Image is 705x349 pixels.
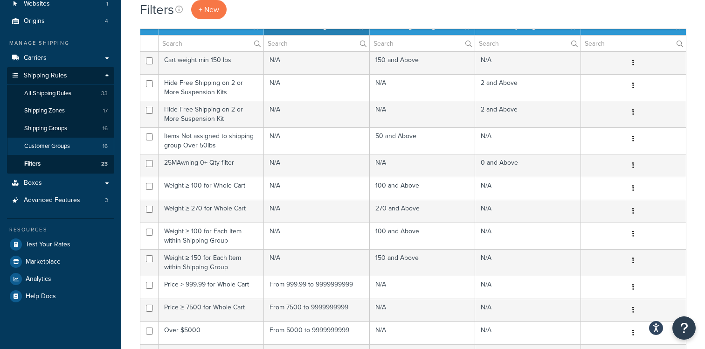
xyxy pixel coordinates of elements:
div: Resources [7,226,114,234]
td: Hide Free Shipping on 2 or More Suspension Kits [159,74,264,101]
li: Shipping Groups [7,120,114,137]
td: N/A [475,276,581,299]
a: Help Docs [7,288,114,305]
input: Search [370,35,475,51]
td: N/A [370,321,475,344]
td: N/A [264,51,369,74]
span: Help Docs [26,293,56,300]
td: N/A [264,127,369,154]
td: From 999.99 to 9999999999 [264,276,369,299]
span: Carriers [24,54,47,62]
td: N/A [264,177,369,200]
td: Weight ≥ 270 for Whole Cart [159,200,264,223]
td: N/A [264,74,369,101]
li: Origins [7,13,114,30]
td: Weight ≥ 100 for Whole Cart [159,177,264,200]
td: N/A [370,74,475,101]
td: Price > 999.99 for Whole Cart [159,276,264,299]
td: 150 and Above [370,51,475,74]
td: N/A [475,249,581,276]
a: Shipping Groups 16 [7,120,114,137]
a: Marketplace [7,253,114,270]
td: N/A [475,321,581,344]
a: Test Your Rates [7,236,114,253]
td: Items Not assigned to shipping group Over 50lbs [159,127,264,154]
li: All Shipping Rules [7,85,114,102]
a: Shipping Zones 17 [7,102,114,119]
a: Origins 4 [7,13,114,30]
td: N/A [475,299,581,321]
li: Advanced Features [7,192,114,209]
td: N/A [370,276,475,299]
a: Shipping Rules [7,67,114,84]
span: + New [199,4,219,15]
td: N/A [475,127,581,154]
li: Shipping Zones [7,102,114,119]
span: Boxes [24,179,42,187]
a: Customer Groups 16 [7,138,114,155]
td: Over $5000 [159,321,264,344]
td: Price ≥ 7500 for Whole Cart [159,299,264,321]
span: Origins [24,17,45,25]
a: All Shipping Rules 33 [7,85,114,102]
button: Open Resource Center [672,316,696,340]
input: Search [475,35,580,51]
td: N/A [475,51,581,74]
a: Filters 23 [7,155,114,173]
td: 50 and Above [370,127,475,154]
td: N/A [264,223,369,249]
span: Marketplace [26,258,61,266]
span: 17 [103,107,108,115]
div: Manage Shipping [7,39,114,47]
td: N/A [370,101,475,127]
li: Customer Groups [7,138,114,155]
span: Shipping Rules [24,72,67,80]
span: 33 [101,90,108,98]
span: Analytics [26,275,51,283]
span: Advanced Features [24,196,80,204]
td: From 7500 to 9999999999 [264,299,369,321]
td: 100 and Above [370,223,475,249]
td: N/A [475,200,581,223]
td: 25MAwning 0+ Qty filter [159,154,264,177]
input: Search [264,35,369,51]
td: 270 and Above [370,200,475,223]
td: N/A [475,177,581,200]
span: 16 [103,142,108,150]
span: 16 [103,125,108,133]
input: Search [159,35,263,51]
td: N/A [264,200,369,223]
li: Filters [7,155,114,173]
span: All Shipping Rules [24,90,71,98]
td: N/A [264,249,369,276]
td: From 5000 to 9999999999 [264,321,369,344]
td: N/A [370,154,475,177]
li: Boxes [7,174,114,192]
td: N/A [475,223,581,249]
td: Hide Free Shipping on 2 or More Suspension Kit [159,101,264,127]
td: N/A [264,101,369,127]
a: Analytics [7,271,114,287]
td: 150 and Above [370,249,475,276]
li: Shipping Rules [7,67,114,174]
td: 0 and Above [475,154,581,177]
td: Weight ≥ 150 for Each Item within Shipping Group [159,249,264,276]
a: Carriers [7,49,114,67]
td: 100 and Above [370,177,475,200]
span: Customer Groups [24,142,70,150]
input: Search [581,35,686,51]
span: 3 [105,196,108,204]
td: 2 and Above [475,74,581,101]
span: Test Your Rates [26,241,70,249]
span: Shipping Groups [24,125,67,133]
a: Advanced Features 3 [7,192,114,209]
span: Shipping Zones [24,107,65,115]
td: Weight ≥ 100 for Each Item within Shipping Group [159,223,264,249]
td: N/A [264,154,369,177]
td: N/A [370,299,475,321]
